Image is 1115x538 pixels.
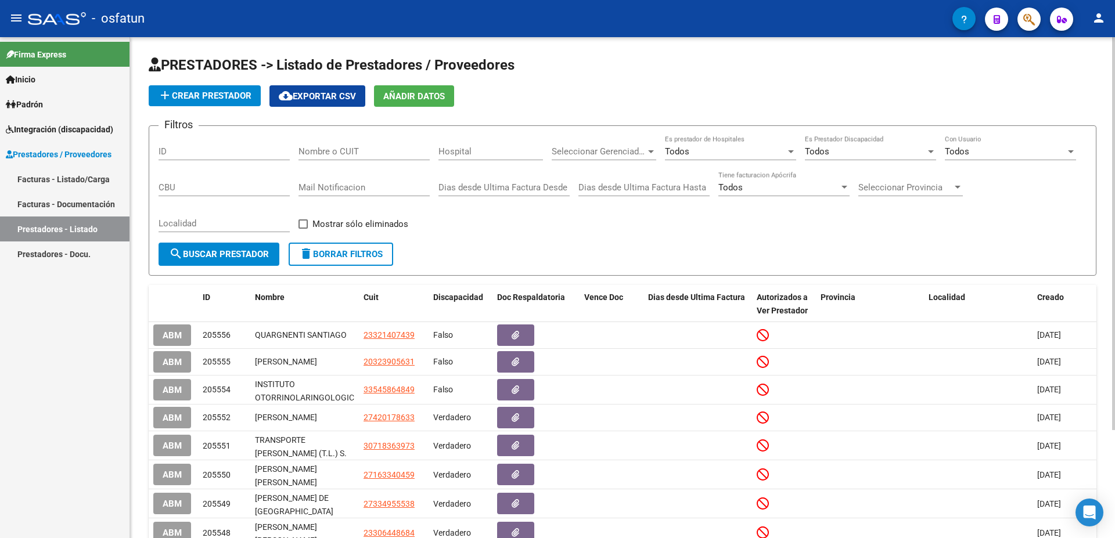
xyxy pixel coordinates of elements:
[203,441,231,450] span: 205551
[580,285,643,323] datatable-header-cell: Vence Doc
[429,285,492,323] datatable-header-cell: Discapacidad
[433,330,453,340] span: Falso
[364,330,415,340] span: 23321407439
[255,434,354,458] div: TRANSPORTE [PERSON_NAME] (T.L.) S. A. S.
[163,499,182,509] span: ABM
[433,385,453,394] span: Falso
[665,146,689,157] span: Todos
[433,441,471,450] span: Verdadero
[299,249,383,259] span: Borrar Filtros
[6,148,111,161] span: Prestadores / Proveedores
[433,413,471,422] span: Verdadero
[374,85,454,107] button: Añadir Datos
[279,89,293,103] mat-icon: cloud_download
[169,249,269,259] span: Buscar Prestador
[433,357,453,366] span: Falso
[364,413,415,422] span: 27420178633
[163,413,182,423] span: ABM
[929,293,965,302] span: Localidad
[198,285,250,323] datatable-header-cell: ID
[364,470,415,479] span: 27163340459
[203,385,231,394] span: 205554
[1076,499,1103,526] div: Open Intercom Messenger
[153,351,191,373] button: ABM
[1037,441,1061,450] span: [DATE]
[153,435,191,456] button: ABM
[1037,528,1061,537] span: [DATE]
[169,247,183,261] mat-icon: search
[153,464,191,485] button: ABM
[255,463,354,487] div: [PERSON_NAME] [PERSON_NAME]
[364,499,415,508] span: 27334955538
[364,441,415,450] span: 30718363973
[359,285,429,323] datatable-header-cell: Cuit
[255,411,354,424] div: [PERSON_NAME]
[6,98,43,111] span: Padrón
[858,182,952,193] span: Seleccionar Provincia
[203,470,231,479] span: 205550
[159,243,279,266] button: Buscar Prestador
[497,293,565,302] span: Doc Respaldatoria
[255,378,354,402] div: INSTITUTO OTORRINOLARINGOLOGICO ARAUZ S .A.
[364,528,415,537] span: 23306448684
[269,85,365,107] button: Exportar CSV
[1033,285,1096,323] datatable-header-cell: Creado
[203,357,231,366] span: 205555
[364,357,415,366] span: 20323905631
[203,330,231,340] span: 205556
[433,528,471,537] span: Verdadero
[149,85,261,106] button: Crear Prestador
[648,293,745,302] span: Dias desde Ultima Factura
[816,285,925,323] datatable-header-cell: Provincia
[1037,385,1061,394] span: [DATE]
[1037,357,1061,366] span: [DATE]
[163,385,182,395] span: ABM
[255,355,354,369] div: [PERSON_NAME]
[552,146,646,157] span: Seleccionar Gerenciador
[752,285,816,323] datatable-header-cell: Autorizados a Ver Prestador
[153,379,191,400] button: ABM
[163,330,182,341] span: ABM
[6,48,66,61] span: Firma Express
[383,91,445,102] span: Añadir Datos
[163,357,182,367] span: ABM
[203,499,231,508] span: 205549
[1037,293,1064,302] span: Creado
[924,285,1033,323] datatable-header-cell: Localidad
[158,88,172,102] mat-icon: add
[153,493,191,514] button: ABM
[250,285,359,323] datatable-header-cell: Nombre
[289,243,393,266] button: Borrar Filtros
[163,440,182,451] span: ABM
[821,293,855,302] span: Provincia
[433,499,471,508] span: Verdadero
[203,528,231,537] span: 205548
[433,293,483,302] span: Discapacidad
[299,247,313,261] mat-icon: delete
[643,285,752,323] datatable-header-cell: Dias desde Ultima Factura
[255,293,285,302] span: Nombre
[203,413,231,422] span: 205552
[9,11,23,25] mat-icon: menu
[718,182,743,193] span: Todos
[255,492,354,516] div: [PERSON_NAME] DE [GEOGRAPHIC_DATA]
[1037,499,1061,508] span: [DATE]
[1092,11,1106,25] mat-icon: person
[584,293,623,302] span: Vence Doc
[149,57,515,73] span: PRESTADORES -> Listado de Prestadores / Proveedores
[492,285,580,323] datatable-header-cell: Doc Respaldatoria
[153,324,191,346] button: ABM
[92,6,145,31] span: - osfatun
[153,407,191,428] button: ABM
[757,293,808,315] span: Autorizados a Ver Prestador
[433,470,471,479] span: Verdadero
[1037,413,1061,422] span: [DATE]
[6,123,113,136] span: Integración (discapacidad)
[364,293,379,302] span: Cuit
[312,217,408,231] span: Mostrar sólo eliminados
[279,91,356,102] span: Exportar CSV
[1037,470,1061,479] span: [DATE]
[805,146,829,157] span: Todos
[6,73,35,86] span: Inicio
[158,91,251,101] span: Crear Prestador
